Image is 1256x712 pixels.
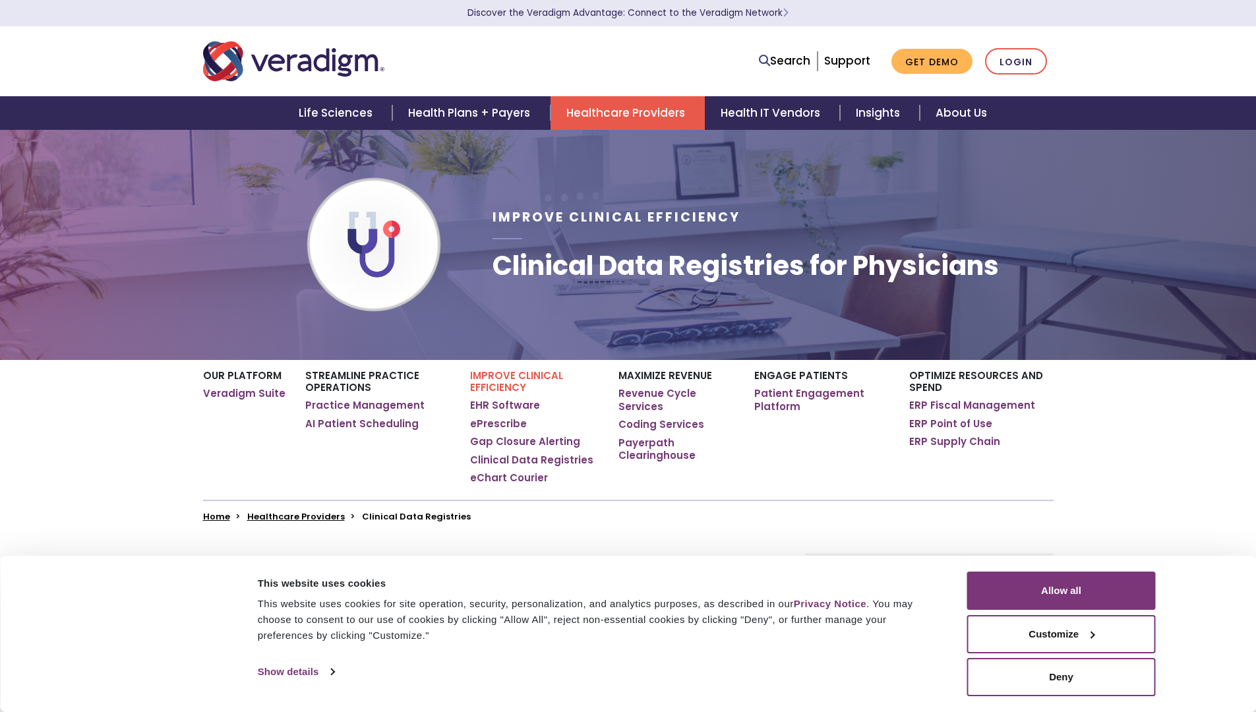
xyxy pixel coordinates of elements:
[470,471,548,485] a: eChart Courier
[618,436,734,462] a: Payerpath Clearinghouse
[392,96,550,130] a: Health Plans + Payers
[470,435,580,448] a: Gap Closure Alerting
[705,96,840,130] a: Health IT Vendors
[258,576,938,591] div: This website uses cookies
[909,399,1035,412] a: ERP Fiscal Management
[470,417,527,430] a: ePrescribe
[985,48,1047,75] a: Login
[759,52,810,70] a: Search
[283,96,392,130] a: Life Sciences
[920,96,1003,130] a: About Us
[493,250,999,282] h1: Clinical Data Registries for Physicians
[305,417,419,430] a: AI Patient Scheduling
[891,49,972,74] a: Get Demo
[967,572,1156,610] button: Allow all
[824,53,870,69] a: Support
[618,387,734,413] a: Revenue Cycle Services
[754,387,889,413] a: Patient Engagement Platform
[967,658,1156,696] button: Deny
[493,208,740,226] span: Improve Clinical Efficiency
[618,418,704,431] a: Coding Services
[203,510,230,523] a: Home
[967,615,1156,653] button: Customize
[840,96,920,130] a: Insights
[203,387,285,400] a: Veradigm Suite
[247,510,345,523] a: Healthcare Providers
[467,7,789,19] a: Discover the Veradigm Advantage: Connect to the Veradigm NetworkLearn More
[551,96,705,130] a: Healthcare Providers
[794,598,866,609] a: Privacy Notice
[909,435,1000,448] a: ERP Supply Chain
[203,553,742,576] h2: Veradigm and the American College of Cardiology
[783,7,789,19] span: Learn More
[258,596,938,643] div: This website uses cookies for site operation, security, personalization, and analytics purposes, ...
[203,40,384,83] img: Veradigm logo
[258,662,334,682] a: Show details
[470,454,593,467] a: Clinical Data Registries
[305,399,425,412] a: Practice Management
[909,417,992,430] a: ERP Point of Use
[470,399,540,412] a: EHR Software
